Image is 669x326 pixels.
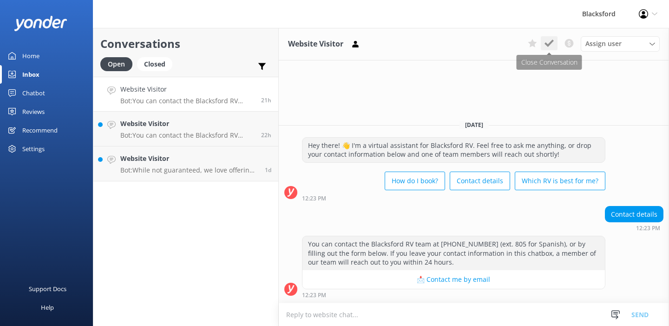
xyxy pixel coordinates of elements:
div: Oct 14 2025 12:23pm (UTC -06:00) America/Chihuahua [605,225,663,231]
div: You can contact the Blacksford RV team at [PHONE_NUMBER] (ext. 805 for Spanish), or by filling ou... [302,236,605,270]
div: Open [100,57,132,71]
div: Assign User [581,36,660,51]
p: Bot: You can contact the Blacksford RV team at [PHONE_NUMBER] (ext. 805 for Spanish), or by filli... [120,97,254,105]
div: Help [41,298,54,317]
div: Support Docs [29,279,66,298]
button: Contact details [450,172,510,190]
div: Contact details [605,206,663,222]
a: Open [100,59,137,69]
h3: Website Visitor [288,38,343,50]
span: Oct 14 2025 12:06pm (UTC -06:00) America/Chihuahua [261,131,271,139]
div: Home [22,47,39,65]
img: yonder-white-logo.png [14,16,67,31]
a: Closed [137,59,177,69]
div: Oct 14 2025 12:23pm (UTC -06:00) America/Chihuahua [302,292,605,298]
button: How do I book? [385,172,445,190]
h2: Conversations [100,35,271,53]
button: Which RV is best for me? [515,172,605,190]
div: Inbox [22,65,39,84]
h4: Website Visitor [120,119,254,129]
h4: Website Visitor [120,153,258,164]
div: Chatbot [22,84,45,102]
a: Website VisitorBot:While not guaranteed, we love offering one-way rentals and try to accommodate ... [93,146,278,181]
div: Hey there! 👋 I'm a virtual assistant for Blacksford RV. Feel free to ask me anything, or drop you... [302,138,605,162]
p: Bot: While not guaranteed, we love offering one-way rentals and try to accommodate requests as be... [120,166,258,174]
span: Assign user [585,39,622,49]
p: Bot: You can contact the Blacksford RV team at [PHONE_NUMBER] (ext. 805 for Spanish), or by filli... [120,131,254,140]
div: Oct 14 2025 12:23pm (UTC -06:00) America/Chihuahua [302,195,605,201]
div: Closed [137,57,172,71]
a: Website VisitorBot:You can contact the Blacksford RV team at [PHONE_NUMBER] (ext. 805 for Spanish... [93,77,278,112]
div: Settings [22,140,45,158]
span: Oct 14 2025 12:23pm (UTC -06:00) America/Chihuahua [261,96,271,104]
strong: 12:23 PM [636,226,660,231]
span: Oct 13 2025 07:41pm (UTC -06:00) America/Chihuahua [265,166,271,174]
strong: 12:23 PM [302,293,326,298]
div: Recommend [22,121,58,140]
a: Website VisitorBot:You can contact the Blacksford RV team at [PHONE_NUMBER] (ext. 805 for Spanish... [93,112,278,146]
strong: 12:23 PM [302,196,326,201]
span: [DATE] [459,121,489,129]
button: 📩 Contact me by email [302,270,605,289]
div: Reviews [22,102,45,121]
h4: Website Visitor [120,84,254,94]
